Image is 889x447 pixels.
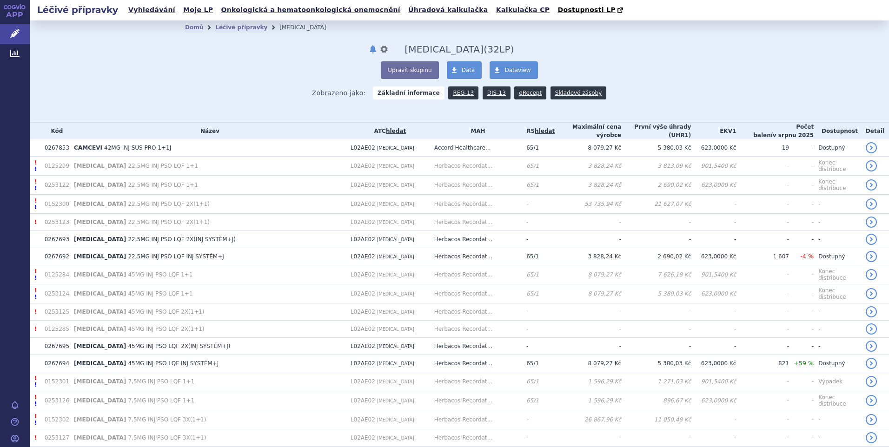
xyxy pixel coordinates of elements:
span: v srpnu 2025 [773,132,814,138]
span: 45MG INJ PSO LQF 1+1 [128,290,192,297]
span: [MEDICAL_DATA] [377,417,414,422]
th: Název [69,123,346,139]
td: - [691,321,736,338]
td: 0152300 [40,195,69,214]
td: 8 079,27 Kč [555,139,621,157]
a: detail [866,358,877,369]
td: - [736,372,789,391]
span: 45MG INJ PSO LQF 2X(1+1) [128,326,204,332]
td: - [789,157,814,176]
td: Konec distribuce [814,265,861,284]
td: - [691,338,736,355]
span: Dostupnosti LP [557,6,616,13]
span: [MEDICAL_DATA] [377,435,414,440]
a: Domů [185,24,203,31]
span: [MEDICAL_DATA] [74,309,126,315]
span: [MEDICAL_DATA] [377,202,414,207]
td: 1 271,03 Kč [621,372,691,391]
span: 22,5MG INJ PSO LQF INJ SYSTÉM+J [128,253,224,260]
td: Accord Healthcare... [430,139,522,157]
td: 3 828,24 Kč [555,157,621,176]
span: [MEDICAL_DATA] [74,360,126,367]
span: L02AE02 [351,326,375,332]
span: [MEDICAL_DATA] [377,309,414,315]
h2: Léčivé přípravky [30,3,126,16]
a: eRecept [514,86,546,99]
th: Počet balení [736,123,814,139]
span: [MEDICAL_DATA] [74,201,126,207]
td: 8 079,27 Kč [555,355,621,372]
span: 65/1 [526,145,539,151]
td: Dostupný [814,355,861,372]
a: Léčivé přípravky [215,24,267,31]
td: Herbacos Recordat... [430,429,522,447]
td: - [789,372,814,391]
td: - [814,338,861,355]
td: - [522,195,555,214]
span: Registrace tohoto produktu byla zrušena. [34,159,37,166]
td: - [691,195,736,214]
td: - [555,321,621,338]
a: hledat [535,128,555,134]
td: - [736,321,789,338]
td: 0253123 [40,214,69,231]
span: [MEDICAL_DATA] [74,219,126,225]
a: Skladové zásoby [551,86,606,99]
a: detail [866,234,877,245]
td: - [736,176,789,195]
span: L02AE02 [351,290,375,297]
td: - [522,214,555,231]
button: nastavení [379,44,389,55]
th: ATC [346,123,430,139]
td: - [522,429,555,447]
td: 2 690,02 Kč [621,248,691,265]
a: Moje LP [180,4,216,16]
td: - [621,338,691,355]
td: Herbacos Recordat... [430,321,522,338]
td: - [522,303,555,321]
a: Onkologická a hematoonkologická onemocnění [218,4,403,16]
span: [MEDICAL_DATA] [377,164,414,169]
span: 45MG INJ PSO LQF 2X(INJ SYSTÉM+J) [128,343,230,349]
span: L02AE02 [351,343,375,349]
td: 623,0000 Kč [691,139,736,157]
td: Dostupný [814,139,861,157]
td: Konec distribuce [814,391,861,410]
span: L02AE02 [351,145,375,151]
td: - [736,231,789,248]
td: 0253124 [40,284,69,303]
span: L02AE02 [351,219,375,225]
td: - [736,391,789,410]
span: Registrace tohoto produktu byla zrušena. [34,268,37,275]
td: 1 607 [736,248,789,265]
td: Herbacos Recordat... [430,176,522,195]
span: Poslední data tohoto produktu jsou ze SCAU platného k 01.06.2025. [34,294,37,300]
span: L02AE02 [351,271,375,278]
button: Upravit skupinu [381,61,438,79]
a: detail [866,395,877,406]
td: - [522,231,555,248]
td: 3 813,09 Kč [621,157,691,176]
td: - [789,410,814,429]
td: 11 050,48 Kč [621,410,691,429]
th: Maximální cena výrobce [555,123,621,139]
span: Registrace tohoto produktu byla zrušena. [34,197,37,204]
td: 821 [736,355,789,372]
span: [MEDICAL_DATA] [377,344,414,349]
td: - [789,338,814,355]
a: Dataview [490,61,537,79]
td: Herbacos Recordat... [430,265,522,284]
a: REG-13 [448,86,478,99]
td: 901,5400 Kč [691,372,736,391]
a: detail [866,323,877,335]
td: - [522,321,555,338]
td: - [736,157,789,176]
span: Registrace tohoto produktu byla zrušena. [34,219,37,225]
span: Registrace tohoto produktu byla zrušena. [34,394,37,401]
td: Herbacos Recordat... [430,195,522,214]
td: 0152302 [40,410,69,429]
span: 22,5MG INJ PSO LQF 2X(INJ SYSTÉM+J) [128,236,236,243]
a: Data [447,61,482,79]
span: 65/1 [526,378,539,385]
td: 0152301 [40,372,69,391]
